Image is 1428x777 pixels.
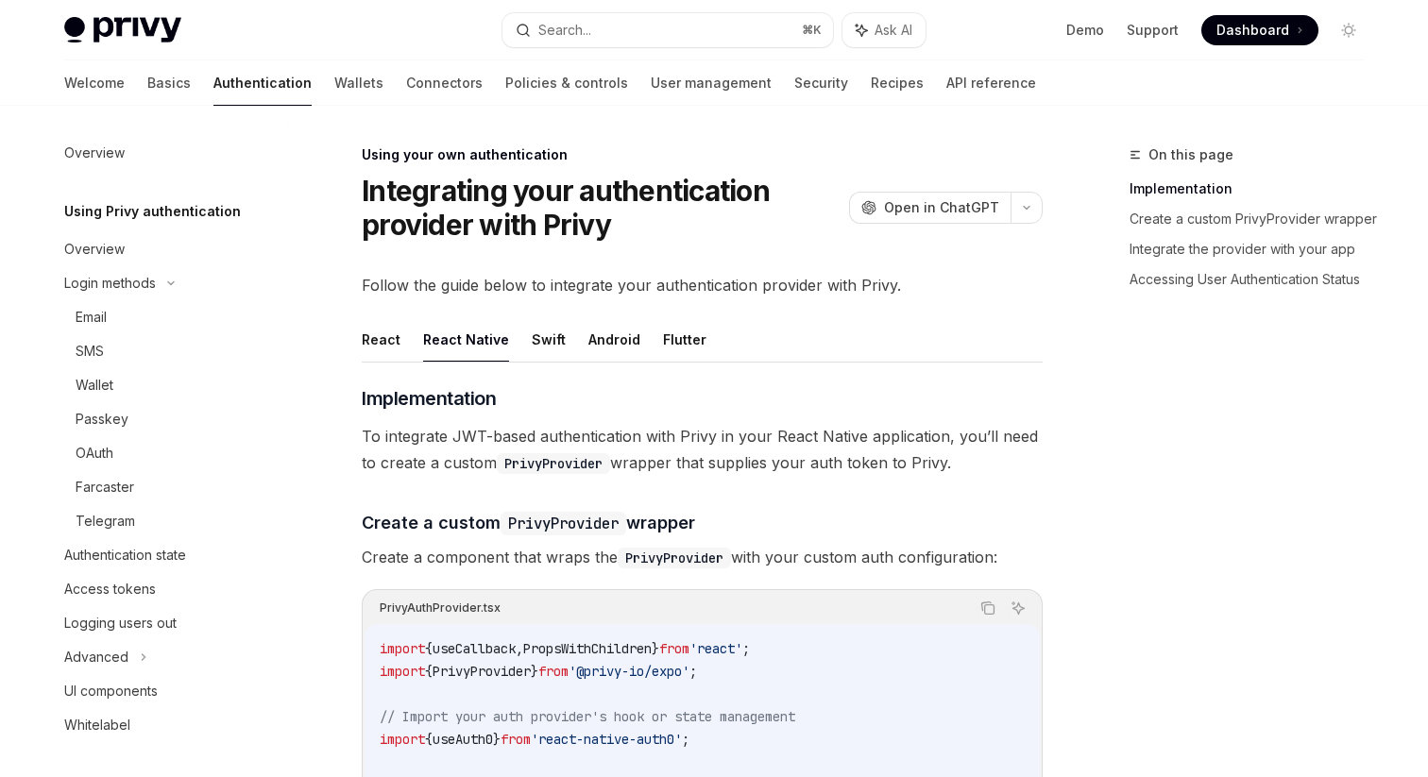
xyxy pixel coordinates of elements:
[1130,204,1379,234] a: Create a custom PrivyProvider wrapper
[49,470,291,504] a: Farcaster
[501,731,531,748] span: from
[64,612,177,634] div: Logging users out
[742,640,750,657] span: ;
[380,596,501,620] div: PrivyAuthProvider.tsx
[362,544,1043,570] span: Create a component that wraps the with your custom auth configuration:
[49,708,291,742] a: Whitelabel
[1127,21,1179,40] a: Support
[884,198,999,217] span: Open in ChatGPT
[493,731,501,748] span: }
[64,578,156,600] div: Access tokens
[362,510,695,535] span: Create a custom wrapper
[1148,144,1233,166] span: On this page
[1201,15,1318,45] a: Dashboard
[531,731,682,748] span: 'react-native-auth0'
[380,663,425,680] span: import
[538,19,591,42] div: Search...
[1216,21,1289,40] span: Dashboard
[362,385,496,412] span: Implementation
[505,60,628,106] a: Policies & controls
[689,640,742,657] span: 'react'
[588,317,640,362] button: Android
[49,136,291,170] a: Overview
[1006,596,1030,620] button: Ask AI
[497,453,610,474] code: PrivyProvider
[682,731,689,748] span: ;
[362,317,400,362] button: React
[1130,174,1379,204] a: Implementation
[976,596,1000,620] button: Copy the contents from the code block
[516,640,523,657] span: ,
[433,731,493,748] span: useAuth0
[64,17,181,43] img: light logo
[380,640,425,657] span: import
[946,60,1036,106] a: API reference
[49,232,291,266] a: Overview
[423,317,509,362] button: React Native
[49,368,291,402] a: Wallet
[49,402,291,436] a: Passkey
[334,60,383,106] a: Wallets
[651,60,772,106] a: User management
[49,538,291,572] a: Authentication state
[64,200,241,223] h5: Using Privy authentication
[49,606,291,640] a: Logging users out
[425,663,433,680] span: {
[689,663,697,680] span: ;
[380,731,425,748] span: import
[49,504,291,538] a: Telegram
[871,60,924,106] a: Recipes
[49,334,291,368] a: SMS
[433,640,516,657] span: useCallback
[147,60,191,106] a: Basics
[1130,264,1379,295] a: Accessing User Authentication Status
[64,272,156,295] div: Login methods
[76,340,104,363] div: SMS
[76,306,107,329] div: Email
[49,300,291,334] a: Email
[523,640,652,657] span: PropsWithChildren
[842,13,926,47] button: Ask AI
[618,548,731,568] code: PrivyProvider
[49,572,291,606] a: Access tokens
[538,663,569,680] span: from
[849,192,1011,224] button: Open in ChatGPT
[64,646,128,668] div: Advanced
[64,680,158,702] div: UI components
[663,317,706,362] button: Flutter
[652,640,659,657] span: }
[49,674,291,708] a: UI components
[362,272,1043,298] span: Follow the guide below to integrate your authentication provider with Privy.
[64,714,130,736] div: Whitelabel
[406,60,483,106] a: Connectors
[76,408,128,431] div: Passkey
[76,510,135,532] div: Telegram
[531,663,538,680] span: }
[794,60,848,106] a: Security
[532,317,566,362] button: Swift
[362,145,1043,164] div: Using your own authentication
[362,423,1043,476] span: To integrate JWT-based authentication with Privy in your React Native application, you’ll need to...
[213,60,312,106] a: Authentication
[425,640,433,657] span: {
[380,708,795,725] span: // Import your auth provider's hook or state management
[802,23,822,38] span: ⌘ K
[64,238,125,261] div: Overview
[362,174,841,242] h1: Integrating your authentication provider with Privy
[64,544,186,566] div: Authentication state
[49,436,291,470] a: OAuth
[502,13,833,47] button: Search...⌘K
[569,663,689,680] span: '@privy-io/expo'
[64,142,125,164] div: Overview
[76,374,113,397] div: Wallet
[76,442,113,465] div: OAuth
[875,21,912,40] span: Ask AI
[1334,15,1364,45] button: Toggle dark mode
[76,476,134,498] div: Farcaster
[659,640,689,657] span: from
[1130,234,1379,264] a: Integrate the provider with your app
[425,731,433,748] span: {
[501,512,626,535] code: PrivyProvider
[1066,21,1104,40] a: Demo
[433,663,531,680] span: PrivyProvider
